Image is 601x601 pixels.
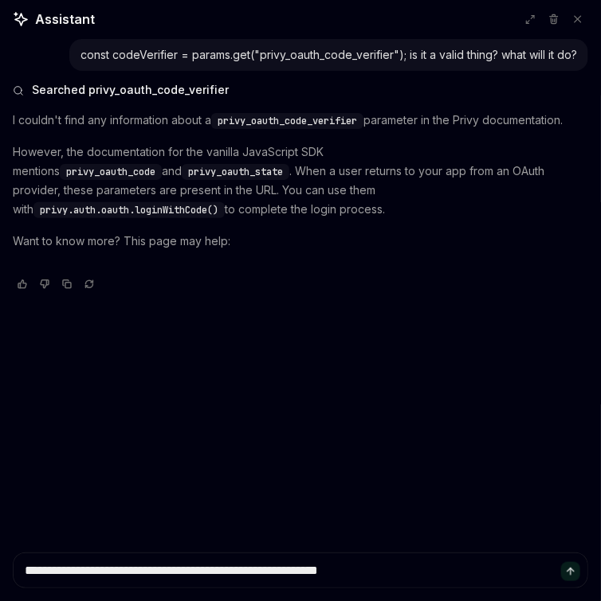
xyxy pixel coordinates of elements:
p: However, the documentation for the vanilla JavaScript SDK mentions and . When a user returns to y... [13,142,588,219]
span: privy_oauth_code_verifier [218,115,357,127]
span: privy.auth.oauth.loginWithCode() [40,204,218,217]
p: Want to know more? This page may help: [13,232,588,251]
button: Send message [561,562,580,581]
span: privy_oauth_state [188,166,283,178]
span: Assistant [35,10,95,29]
button: Searched privy_oauth_code_verifier [13,82,588,98]
div: const codeVerifier = params.get("privy_oauth_code_verifier"); is it a valid thing? what will it do? [81,47,577,63]
span: privy_oauth_code [66,166,155,178]
span: Searched privy_oauth_code_verifier [32,82,229,98]
p: I couldn't find any information about a parameter in the Privy documentation. [13,111,588,130]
